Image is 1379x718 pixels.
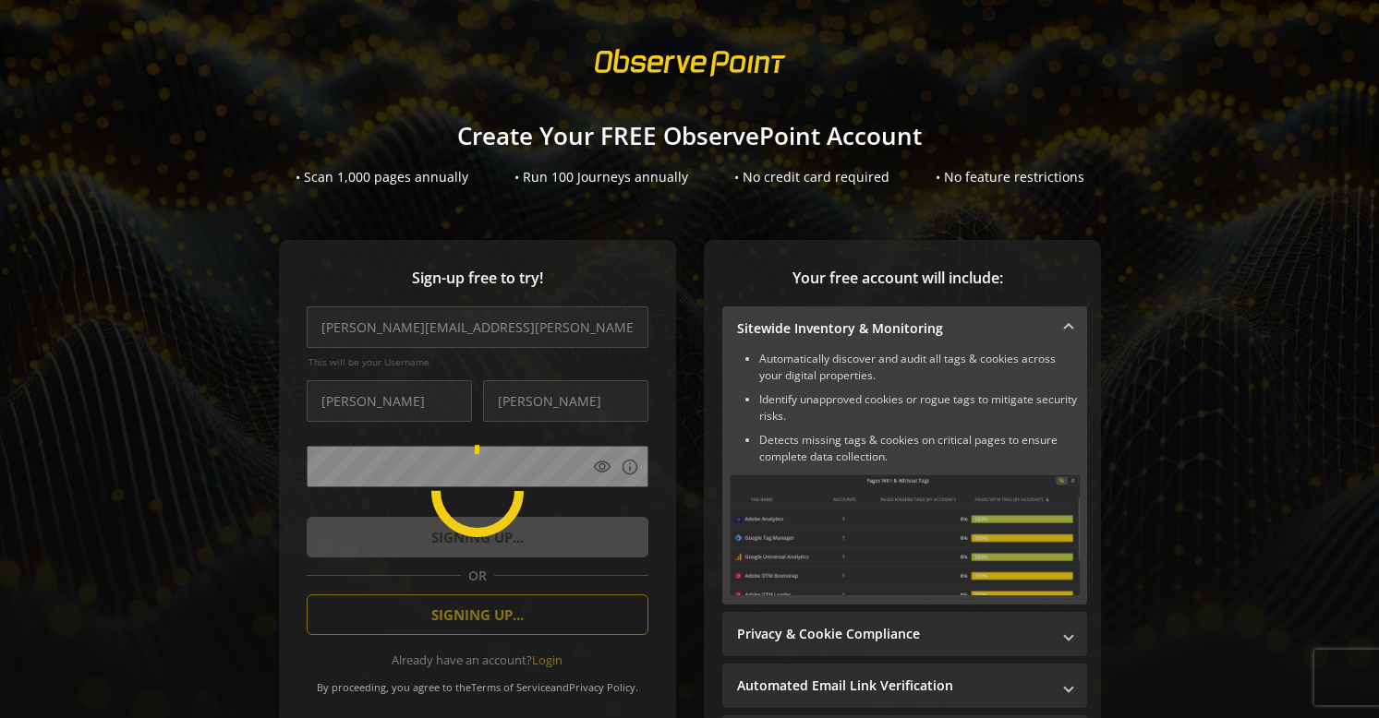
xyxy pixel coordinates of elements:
img: Sitewide Inventory & Monitoring [730,474,1080,595]
mat-expansion-panel-header: Sitewide Inventory & Monitoring [722,306,1087,351]
li: Identify unapproved cookies or rogue tags to mitigate security risks. [759,391,1080,425]
mat-panel-title: Automated Email Link Verification [737,676,1050,695]
div: • No feature restrictions [936,168,1084,186]
div: • Run 100 Journeys annually [514,168,688,186]
a: Terms of Service [471,680,550,694]
a: Privacy Policy [569,680,635,694]
mat-panel-title: Privacy & Cookie Compliance [737,625,1050,643]
div: • No credit card required [734,168,889,186]
div: Sitewide Inventory & Monitoring [722,351,1087,604]
li: Automatically discover and audit all tags & cookies across your digital properties. [759,351,1080,384]
mat-expansion-panel-header: Automated Email Link Verification [722,664,1087,708]
mat-expansion-panel-header: Privacy & Cookie Compliance [722,612,1087,656]
div: • Scan 1,000 pages annually [296,168,468,186]
span: Your free account will include: [722,268,1073,289]
span: Sign-up free to try! [307,268,648,289]
div: By proceeding, you agree to the and . [307,668,648,694]
mat-panel-title: Sitewide Inventory & Monitoring [737,319,1050,338]
li: Detects missing tags & cookies on critical pages to ensure complete data collection. [759,432,1080,465]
